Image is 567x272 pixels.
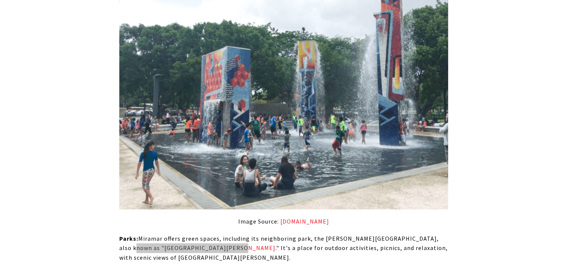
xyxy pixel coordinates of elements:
[164,244,275,252] span: [GEOGRAPHIC_DATA][PERSON_NAME]
[119,235,138,242] strong: Parks:
[280,218,329,225] a: discoverpuertorico.com - open in a new tab
[238,218,279,225] span: Image Source:
[119,235,439,252] span: Miramar offers green spaces, including its neighboring park, the [PERSON_NAME][GEOGRAPHIC_DATA], ...
[164,244,275,252] a: Parque Luis Muñoz Marín - open in a new tab
[119,244,448,261] span: ." It's a place for outdoor activities, picnics, and relaxation, with scenic views of [GEOGRAPHIC...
